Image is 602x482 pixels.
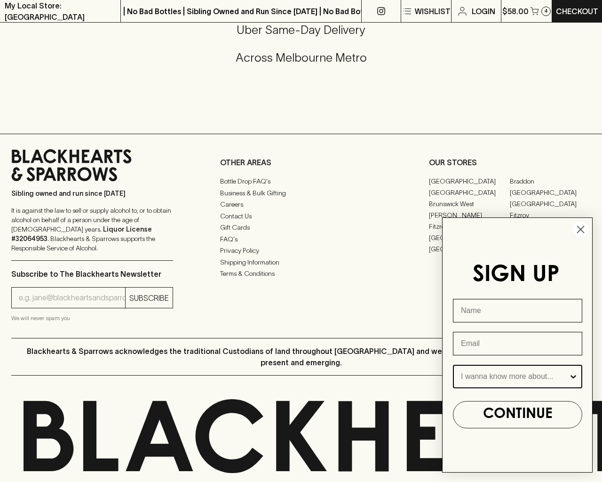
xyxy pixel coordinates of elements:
[429,176,510,187] a: [GEOGRAPHIC_DATA]
[473,265,560,287] span: SIGN UP
[429,221,510,232] a: Fitzroy North
[502,6,529,17] p: $58.00
[429,187,510,198] a: [GEOGRAPHIC_DATA]
[510,176,591,187] a: Braddon
[220,210,382,222] a: Contact Us
[569,365,578,388] button: Show Options
[18,345,584,368] p: Blackhearts & Sparrows acknowledges the traditional Custodians of land throughout [GEOGRAPHIC_DAT...
[220,222,382,233] a: Gift Cards
[129,292,169,304] p: SUBSCRIBE
[453,332,582,355] input: Email
[19,290,125,305] input: e.g. jane@blackheartsandsparrows.com.au
[453,299,582,322] input: Name
[220,268,382,280] a: Terms & Conditions
[415,6,451,17] p: Wishlist
[220,187,382,199] a: Business & Bulk Gifting
[11,313,173,323] p: We will never spam you
[220,199,382,210] a: Careers
[429,209,510,221] a: [PERSON_NAME]
[510,198,591,209] a: [GEOGRAPHIC_DATA]
[472,6,495,17] p: Login
[453,401,582,428] button: CONTINUE
[220,157,382,168] p: OTHER AREAS
[572,221,589,238] button: Close dialog
[11,268,173,280] p: Subscribe to The Blackhearts Newsletter
[545,8,547,14] p: 4
[220,233,382,245] a: FAQ's
[429,243,510,255] a: [GEOGRAPHIC_DATA]
[220,257,382,268] a: Shipping Information
[510,187,591,198] a: [GEOGRAPHIC_DATA]
[126,288,173,308] button: SUBSCRIBE
[11,50,591,65] h5: Across Melbourne Metro
[11,206,173,253] p: It is against the law to sell or supply alcohol to, or to obtain alcohol on behalf of a person un...
[220,176,382,187] a: Bottle Drop FAQ's
[461,365,569,388] input: I wanna know more about...
[220,245,382,257] a: Privacy Policy
[429,232,510,243] a: [GEOGRAPHIC_DATA]
[429,157,591,168] p: OUR STORES
[433,208,602,482] div: FLYOUT Form
[11,22,591,38] h5: Uber Same-Day Delivery
[429,198,510,209] a: Brunswick West
[556,6,598,17] p: Checkout
[11,189,173,198] p: Sibling owned and run since [DATE]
